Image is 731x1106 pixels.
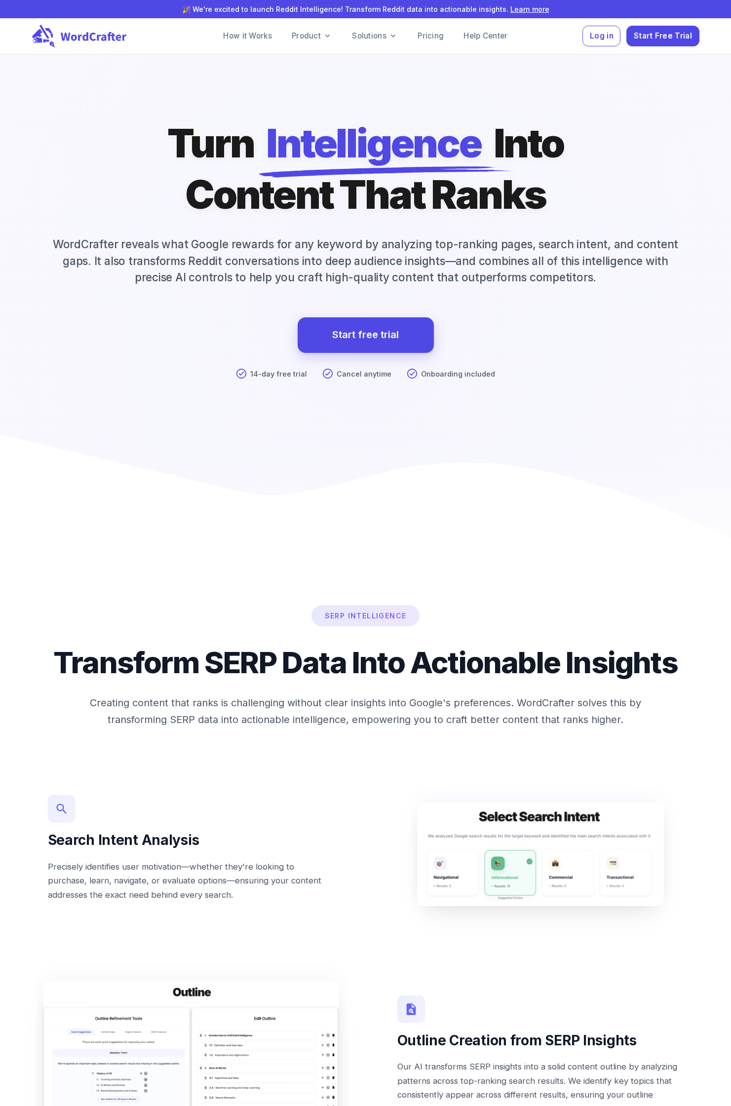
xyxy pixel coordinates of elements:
p: 14-day free trial [250,369,307,380]
h4: Outline Creation from SERP Insights [397,1031,684,1050]
button: Log in [582,26,620,47]
img: Search Intent Analysis [417,802,664,906]
p: WordCrafter reveals what Google rewards for any keyword by analyzing top-ranking pages, search in... [32,236,699,286]
span: Log in [590,30,614,43]
a: Learn more [510,5,549,13]
a: How it Works [215,26,280,46]
p: Onboarding included [421,369,495,380]
a: Start free trial [298,317,434,353]
h2: Transform SERP Data Into Actionable Insights [32,634,699,679]
h4: Search Intent Analysis [48,831,334,850]
a: Product [284,26,340,46]
p: SERP Intelligence [313,607,419,625]
p: Creating content that ranks is challenging without clear insights into Google's preferences. Word... [60,694,672,728]
a: Solutions [344,26,406,46]
p: 🎉 We're excited to launch Reddit Intelligence! Transform Reddit data into actionable insights. [16,4,715,14]
span: Start Free Trial [634,30,692,43]
span: Intelligence [266,117,481,169]
p: Precisely identifies user motivation—whether they're looking to purchase, learn, navigate, or eva... [48,860,334,902]
a: Start free trial [332,326,399,343]
h1: Turn Into Content That Ranks [167,117,564,220]
button: Start Free Trial [626,26,699,47]
a: Help Center [456,26,515,46]
a: Pricing [410,26,452,46]
p: Cancel anytime [337,369,391,380]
